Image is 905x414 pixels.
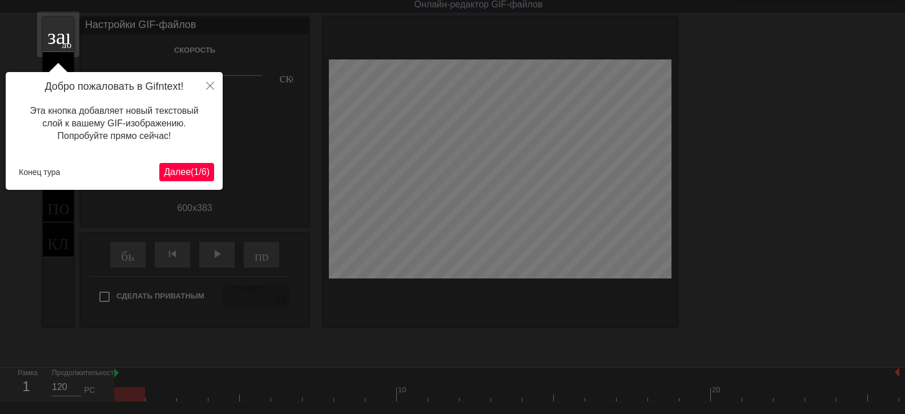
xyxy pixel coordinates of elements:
font: / [199,167,201,177]
font: ) [207,167,210,177]
font: Эта кнопка добавляет новый текстовый слой к вашему GIF-изображению. Попробуйте прямо сейчас! [30,106,199,141]
font: Добро пожаловать в Gifntext! [45,81,183,92]
font: 6 [202,167,207,177]
button: Следующий [159,163,214,181]
font: Далее [164,167,191,177]
h4: Добро пожаловать в Gifntext! [14,81,214,93]
button: Закрывать [198,72,223,98]
button: Конец тура [14,164,65,181]
font: ( [191,167,194,177]
font: Конец тура [19,168,60,177]
font: 1 [194,167,199,177]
